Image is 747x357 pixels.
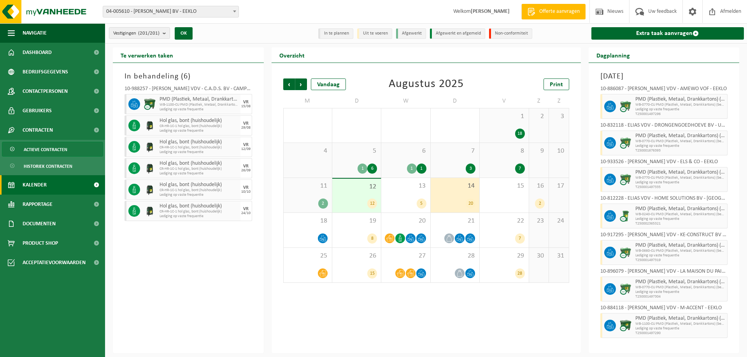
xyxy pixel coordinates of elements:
count: (201/201) [138,31,160,36]
span: 22 [484,217,524,225]
span: Actieve contracten [24,142,67,157]
img: WB-0770-CU [620,174,631,185]
div: 10-896079 - [PERSON_NAME] VDV - LA MAISON DU PAIN - MALDEGEM [600,269,728,277]
span: 26 [336,252,377,260]
span: 04-005610 - ELIAS VANDEVOORDE BV - EEKLO [103,6,239,17]
span: 04-005610 - ELIAS VANDEVOORDE BV - EEKLO [103,6,238,17]
span: CR-HR-1C-1 hol glas, bont (huishoudelijk) [160,167,238,171]
img: WB-0770-CU [620,101,631,112]
span: 11 [288,182,328,190]
span: 1 [484,112,524,121]
span: Hol glas, bont (huishoudelijk) [160,182,238,188]
span: 27 [385,252,426,260]
span: Contracten [23,120,53,140]
div: 7 [515,233,525,244]
span: Rapportage [23,195,53,214]
span: Vorige [283,78,295,90]
div: VR [243,143,249,147]
a: Actieve contracten [2,142,103,157]
span: Dashboard [23,43,52,62]
span: 28 [435,252,475,260]
div: 10-933526 - [PERSON_NAME] VDV - ELS & CO - EEKLO [600,159,728,167]
a: Offerte aanvragen [521,4,586,19]
span: T250001497304 [635,294,726,299]
span: T250001497319 [635,258,726,263]
span: WB-0770-CU PMD (Plastiek, Metaal, Drankkartons) (bedrijven) [635,285,726,290]
span: 12 [336,183,377,191]
span: Lediging op vaste frequentie [635,144,726,148]
span: 30 [533,252,545,260]
img: WB-0240-CU [620,210,631,222]
div: VR [243,164,249,169]
span: 13 [385,182,426,190]
span: CR-HR-1C-1 hol glas, bont (huishoudelijk) [160,145,238,150]
span: 24 [553,217,565,225]
td: M [283,94,332,108]
img: CR-HR-1C-1000-PES-01 [144,184,156,195]
h3: [DATE] [600,71,728,82]
span: Hol glas, bont (huishoudelijk) [160,139,238,145]
div: 15/08 [241,104,251,108]
span: Hol glas, bont (huishoudelijk) [160,203,238,209]
span: 29 [484,252,524,260]
span: Lediging op vaste frequentie [635,180,726,185]
a: Extra taak aanvragen [591,27,744,40]
img: WB-0770-CU [620,283,631,295]
span: WB-1100-CU PMD (Plastiek, Metaal, Drankkartons) (bedrijven) [635,322,726,326]
div: 20 [466,199,475,209]
span: WB-0770-CU PMD (Plastiek, Metaal, Drankkartons) (bedrijven) [635,139,726,144]
span: Vestigingen [113,28,160,39]
div: 2 [535,199,545,209]
span: 14 [435,182,475,190]
div: Augustus 2025 [389,78,464,90]
span: WB-0770-CU PMD (Plastiek, Metaal, Drankkartons) (bedrijven) [635,103,726,107]
span: Historiek contracten [24,159,72,174]
span: T250002365321 [635,221,726,226]
span: 17 [553,182,565,190]
li: Afgewerkt [396,28,426,39]
img: WB-1100-CU [144,98,156,110]
td: V [480,94,529,108]
span: Hol glas, bont (huishoudelijk) [160,118,238,124]
img: WB-0770-CU [620,137,631,149]
li: In te plannen [318,28,353,39]
span: 8 [484,147,524,155]
span: WB-0660-CU PMD (Plastiek, Metaal, Drankkartons) (bedrijven) [635,249,726,253]
span: 7 [435,147,475,155]
span: Lediging op vaste frequentie [160,150,238,155]
div: 10-812228 - ELIAS VDV - HOME SOLUTIONS BV - [GEOGRAPHIC_DATA] [600,196,728,204]
span: Lediging op vaste frequentie [635,326,726,331]
span: CR-HR-1C-1 hol glas, bont (huishoudelijk) [160,124,238,129]
div: 6 [367,164,377,174]
div: 10-917295 - [PERSON_NAME] VDV - KE-CONSTRUCT BV - AALTER [600,232,728,240]
div: 12/09 [241,147,251,151]
span: 21 [435,217,475,225]
span: Lediging op vaste frequentie [160,214,238,219]
div: 10-832118 - ELIAS VDV - DRONGENGOEDHOEVE BV - URSEL [600,123,728,131]
strong: [PERSON_NAME] [471,9,510,14]
img: WB-1100-CU [620,320,631,331]
a: Historiek contracten [2,158,103,173]
span: T250001497290 [635,331,726,336]
span: Lediging op vaste frequentie [635,290,726,294]
img: CR-HR-1C-1000-PES-01 [144,141,156,153]
span: 3 [553,112,565,121]
span: Offerte aanvragen [537,8,582,16]
td: Z [529,94,549,108]
span: Hol glas, bont (huishoudelijk) [160,160,238,167]
span: PMD (Plastiek, Metaal, Drankkartons) (bedrijven) [635,206,726,212]
a: Print [544,78,569,90]
div: 10/10 [241,190,251,194]
div: 26/09 [241,169,251,172]
span: PMD (Plastiek, Metaal, Drankkartons) (bedrijven) [635,242,726,249]
li: Uit te voeren [357,28,392,39]
span: PMD (Plastiek, Metaal, Drankkartons) (bedrijven) [160,96,238,103]
img: WB-0660-CU [620,247,631,258]
td: D [431,94,480,108]
div: VR [243,100,249,104]
td: W [381,94,430,108]
span: Lediging op vaste frequentie [635,253,726,258]
div: VR [243,121,249,126]
span: WB-0770-CU PMD (Plastiek, Metaal, Drankkartons) (bedrijven) [635,176,726,180]
span: PMD (Plastiek, Metaal, Drankkartons) (bedrijven) [635,279,726,285]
